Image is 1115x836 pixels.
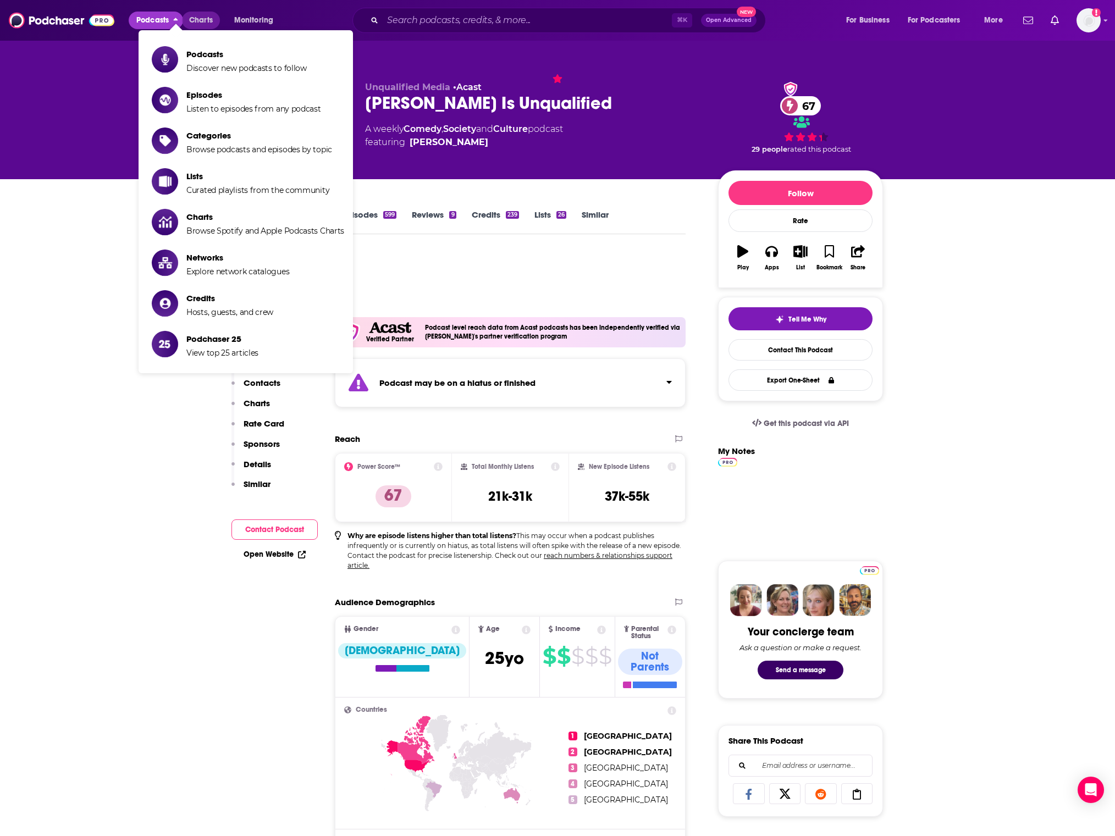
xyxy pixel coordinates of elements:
span: Categories [186,130,332,141]
button: Follow [728,181,873,205]
span: [GEOGRAPHIC_DATA] [584,731,672,741]
span: $ [599,647,611,665]
a: Copy Link [841,783,873,804]
svg: Add a profile image [1092,8,1101,17]
h2: Power Score™ [357,463,400,470]
div: Search podcasts, credits, & more... [363,8,776,33]
h3: 37k-55k [605,488,649,505]
span: Episodes [186,90,321,100]
span: Browse Spotify and Apple Podcasts Charts [186,226,344,236]
span: [GEOGRAPHIC_DATA] [584,795,668,805]
h2: New Episode Listens [589,463,649,470]
span: [GEOGRAPHIC_DATA] [584,747,672,757]
p: 67 [376,485,411,507]
img: Jules Profile [803,584,835,616]
span: Get this podcast via API [764,419,849,428]
button: Sponsors [231,439,280,459]
button: Open AdvancedNew [701,14,757,27]
img: Podchaser Pro [860,566,879,575]
div: List [796,264,805,271]
span: 29 people [752,145,787,153]
img: Acast [369,322,411,334]
div: Ask a question or make a request. [739,643,862,652]
button: Send a message [758,661,843,679]
span: Unqualified Media [365,82,450,92]
span: Charts [189,13,213,28]
img: tell me why sparkle [775,315,784,324]
p: Contacts [244,378,280,388]
div: 26 [556,211,566,219]
span: Discover new podcasts to follow [186,63,307,73]
span: $ [585,647,598,665]
span: Podchaser 25 [186,334,258,344]
span: Open Advanced [706,18,752,23]
b: Why are episode listens higher than total listens? [347,532,516,540]
span: Age [486,625,500,633]
span: New [737,7,757,17]
h2: Total Monthly Listens [472,463,534,470]
span: Income [555,625,581,633]
div: Bookmark [816,264,842,271]
button: open menu [901,12,976,29]
div: A weekly podcast [365,123,563,149]
h3: Share This Podcast [728,735,803,746]
button: Charts [231,398,270,418]
div: Search followers [728,755,873,777]
span: For Business [846,13,890,28]
a: Share on Facebook [733,783,765,804]
h2: Audience Demographics [335,597,435,607]
img: Podchaser - Follow, Share and Rate Podcasts [9,10,114,31]
button: tell me why sparkleTell Me Why [728,307,873,330]
button: List [786,238,815,278]
button: Similar [231,479,271,499]
span: $ [571,647,584,665]
img: User Profile [1077,8,1101,32]
span: 5 [568,795,577,804]
div: 599 [383,211,396,219]
button: close menu [129,12,183,29]
a: Lists26 [534,209,566,235]
button: Export One-Sheet [728,369,873,391]
span: 3 [568,763,577,772]
label: My Notes [718,446,755,465]
span: , [441,124,443,134]
p: Details [244,459,271,469]
p: Charts [244,398,270,408]
h3: 21k-31k [488,488,532,505]
div: verified Badge67 29 peoplerated this podcast [718,82,883,153]
span: Podcasts [186,49,307,59]
p: Similar [244,479,271,489]
div: Play [737,264,749,271]
button: Details [231,459,271,479]
span: Gender [354,625,378,633]
span: Podcasts [136,13,169,28]
div: 239 [506,211,519,219]
a: Pro website [718,456,737,467]
a: Charts [182,12,219,29]
span: Logged in as antoine.jordan [1077,8,1101,32]
input: Email address or username... [738,755,863,776]
input: Search podcasts, credits, & more... [383,12,672,29]
img: Barbara Profile [766,584,798,616]
span: Networks [186,252,289,263]
span: 2 [568,748,577,756]
a: Acast [456,82,482,92]
span: 1 [568,732,577,740]
button: Contact Podcast [231,519,318,540]
span: 25 yo [485,647,524,669]
a: Get this podcast via API [743,410,858,437]
a: Society [443,124,476,134]
span: Hosts, guests, and crew [186,307,273,317]
span: [GEOGRAPHIC_DATA] [584,763,668,773]
a: Credits239 [472,209,519,235]
a: Show notifications dropdown [1046,11,1063,30]
span: rated this podcast [787,145,851,153]
div: [DEMOGRAPHIC_DATA] [338,643,466,658]
strong: Podcast may be on a hiatus or finished [379,378,536,388]
p: Rate Card [244,418,284,429]
span: Listen to episodes from any podcast [186,104,321,114]
p: This may occur when a podcast publishes infrequently or is currently on hiatus, as total listens ... [347,531,686,571]
img: Jon Profile [839,584,871,616]
span: Parental Status [631,625,665,640]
